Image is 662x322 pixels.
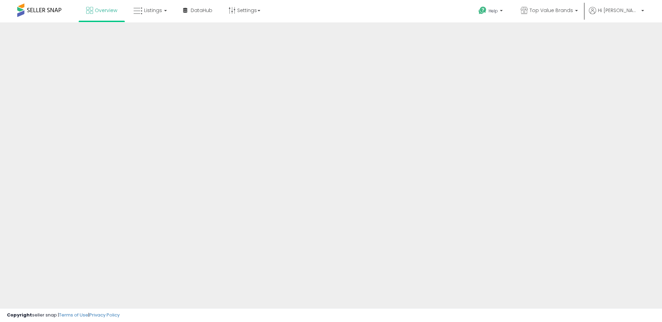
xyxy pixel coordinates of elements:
[144,7,162,14] span: Listings
[191,7,212,14] span: DataHub
[589,7,644,22] a: Hi [PERSON_NAME]
[598,7,639,14] span: Hi [PERSON_NAME]
[95,7,117,14] span: Overview
[489,8,498,14] span: Help
[530,7,573,14] span: Top Value Brands
[478,6,487,15] i: Get Help
[473,1,510,22] a: Help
